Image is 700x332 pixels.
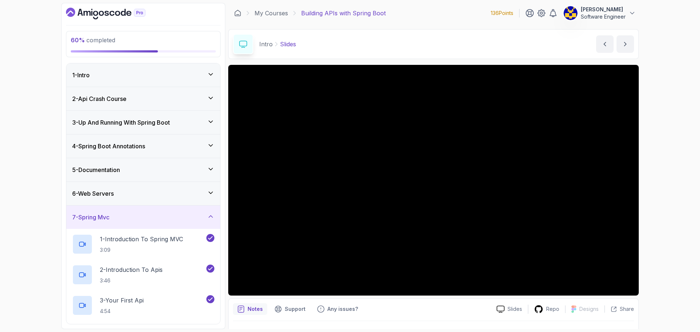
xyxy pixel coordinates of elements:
a: My Courses [254,9,288,17]
button: user profile image[PERSON_NAME]Software Engineer [563,6,636,20]
button: 2-Introduction To Apis3:46 [72,265,214,285]
h3: 2 - Api Crash Course [72,94,127,103]
p: Designs [579,305,599,313]
p: Support [285,305,306,313]
p: 3 - Your First Api [100,296,144,305]
p: 2 - Introduction To Apis [100,265,163,274]
button: Share [604,305,634,313]
p: Slides [280,40,296,48]
p: 3:46 [100,277,163,284]
p: Any issues? [327,305,358,313]
button: 6-Web Servers [66,182,220,205]
p: 4:54 [100,308,144,315]
button: 7-Spring Mvc [66,206,220,229]
span: 60 % [71,36,85,44]
p: Share [620,305,634,313]
p: Notes [248,305,263,313]
h3: 3 - Up And Running With Spring Boot [72,118,170,127]
button: Feedback button [313,303,362,315]
h3: 5 - Documentation [72,165,120,174]
p: 3:09 [100,246,183,254]
p: [PERSON_NAME] [581,6,626,13]
button: notes button [233,303,267,315]
a: Dashboard [66,8,162,19]
p: 136 Points [491,9,513,17]
p: Repo [546,305,559,313]
p: 1 - Introduction To Spring MVC [100,235,183,243]
button: 5-Documentation [66,158,220,181]
span: completed [71,36,115,44]
button: 3-Up And Running With Spring Boot [66,111,220,134]
h3: 1 - Intro [72,71,90,79]
h3: 4 - Spring Boot Annotations [72,142,145,151]
button: 3-Your First Api4:54 [72,295,214,316]
button: 1-Intro [66,63,220,87]
p: Intro [259,40,273,48]
button: Support button [270,303,310,315]
a: Slides [491,305,528,313]
h3: 7 - Spring Mvc [72,213,109,222]
h3: 6 - Web Servers [72,189,114,198]
button: 4-Spring Boot Annotations [66,134,220,158]
a: Dashboard [234,9,241,17]
p: Software Engineer [581,13,626,20]
img: user profile image [564,6,577,20]
button: 1-Introduction To Spring MVC3:09 [72,234,214,254]
a: Repo [528,305,565,314]
button: previous content [596,35,614,53]
p: Building APIs with Spring Boot [301,9,386,17]
button: next content [617,35,634,53]
button: 2-Api Crash Course [66,87,220,110]
p: Slides [507,305,522,313]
